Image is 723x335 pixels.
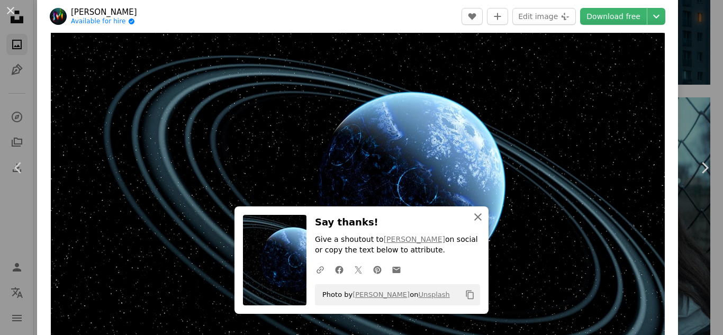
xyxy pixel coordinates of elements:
a: Share on Pinterest [368,259,387,280]
a: Available for hire [71,17,137,26]
a: Share on Facebook [330,259,349,280]
a: [PERSON_NAME] [71,7,137,17]
a: Share over email [387,259,406,280]
a: Share on Twitter [349,259,368,280]
a: Next [686,117,723,219]
img: Go to Marek Pavlík's profile [50,8,67,25]
button: Copy to clipboard [461,286,479,304]
a: Download free [580,8,647,25]
span: Photo by on [317,286,450,303]
a: Unsplash [418,291,449,298]
button: Like [462,8,483,25]
p: Give a shoutout to on social or copy the text below to attribute. [315,234,480,256]
button: Edit image [512,8,576,25]
h3: Say thanks! [315,215,480,230]
a: [PERSON_NAME] [384,235,445,243]
button: Choose download size [647,8,665,25]
a: [PERSON_NAME] [353,291,410,298]
button: Add to Collection [487,8,508,25]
